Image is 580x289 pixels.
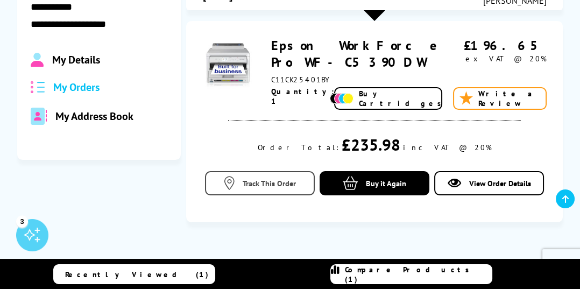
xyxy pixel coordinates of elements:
[202,37,254,89] img: Epson WorkForce Pro WF-C5390DW
[31,53,43,67] img: Profile.svg
[31,108,47,125] img: address-book-duotone-solid.svg
[434,171,544,195] a: View Order Details
[31,81,45,94] img: all-order.svg
[52,53,100,67] span: My Details
[16,215,28,227] div: 3
[53,264,215,284] a: Recently Viewed (1)
[271,75,463,84] div: C11CK25401BY
[469,178,531,188] span: View Order Details
[271,87,334,106] span: Quantity: 1
[205,171,315,195] a: Track This Order
[464,54,547,64] div: ex VAT @ 20%
[258,143,339,152] div: Order Total:
[464,37,547,54] div: £196.65
[320,171,430,195] a: Buy it Again
[243,178,296,188] span: Track This Order
[478,89,540,108] span: Write a Review
[403,143,492,152] div: inc VAT @ 20%
[359,89,447,108] span: Buy Cartridges
[53,80,100,94] span: My Orders
[453,87,547,110] a: Write a Review
[334,87,442,110] a: Buy Cartridges
[330,264,492,284] a: Compare Products (1)
[55,109,133,123] span: My Address Book
[330,93,353,104] img: Add Cartridges
[271,37,448,71] a: Epson WorkForce Pro WF-C5390DW
[65,270,208,279] span: Recently Viewed (1)
[345,265,492,284] span: Compare Products (1)
[366,178,406,188] span: Buy it Again
[342,134,400,155] div: £235.98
